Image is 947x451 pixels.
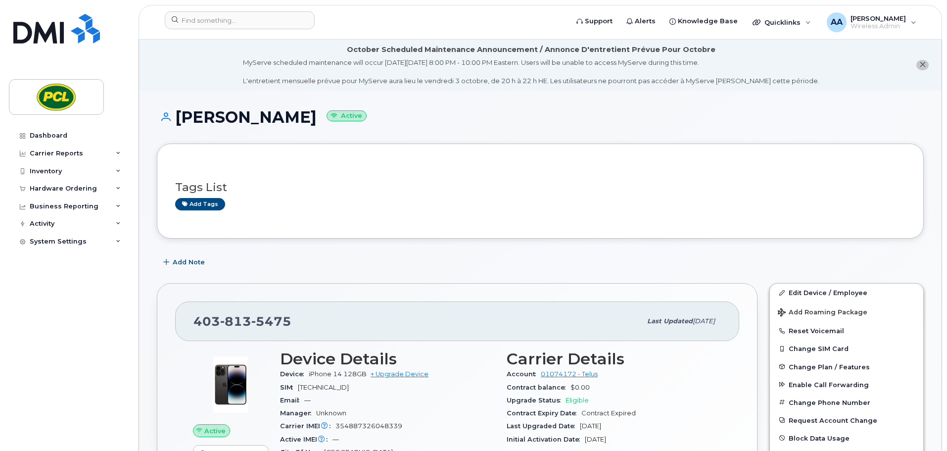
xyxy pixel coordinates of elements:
span: [DATE] [693,317,715,325]
span: Enable Call Forwarding [789,381,869,388]
a: + Upgrade Device [371,370,428,378]
span: Upgrade Status [507,397,566,404]
span: Initial Activation Date [507,436,585,443]
button: Request Account Change [770,411,923,429]
div: October Scheduled Maintenance Announcement / Annonce D'entretient Prévue Pour Octobre [347,45,715,55]
span: [TECHNICAL_ID] [298,384,349,391]
span: Carrier IMEI [280,422,335,430]
span: SIM [280,384,298,391]
span: Add Note [173,257,205,267]
h1: [PERSON_NAME] [157,108,924,126]
span: — [332,436,339,443]
span: 5475 [251,314,291,329]
span: Active IMEI [280,436,332,443]
button: Add Roaming Package [770,301,923,322]
h3: Device Details [280,350,495,368]
span: Change Plan / Features [789,363,870,370]
span: — [304,397,311,404]
span: 354887326048339 [335,422,402,430]
button: Change SIM Card [770,340,923,357]
span: Last updated [647,317,693,325]
span: iPhone 14 128GB [309,370,367,378]
span: 813 [220,314,251,329]
span: Contract balance [507,384,570,391]
span: [DATE] [585,436,606,443]
button: Change Plan / Features [770,358,923,376]
span: 403 [193,314,291,329]
a: Add tags [175,198,225,210]
span: Contract Expiry Date [507,409,581,417]
a: 01074172 - Telus [541,370,598,378]
button: Block Data Usage [770,429,923,447]
span: Eligible [566,397,589,404]
small: Active [327,110,367,122]
button: Change Phone Number [770,394,923,411]
span: Active [204,426,226,436]
button: Enable Call Forwarding [770,376,923,394]
span: Add Roaming Package [778,308,867,318]
span: [DATE] [580,422,601,430]
span: Account [507,370,541,378]
button: close notification [916,60,929,70]
div: MyServe scheduled maintenance will occur [DATE][DATE] 8:00 PM - 10:00 PM Eastern. Users will be u... [243,58,819,86]
img: image20231002-4137094-12l9yso.jpeg [201,355,260,414]
span: Device [280,370,309,378]
span: Manager [280,409,316,417]
h3: Tags List [175,181,905,194]
button: Add Note [157,253,213,271]
a: Edit Device / Employee [770,284,923,301]
span: Unknown [316,409,346,417]
span: $0.00 [570,384,590,391]
span: Last Upgraded Date [507,422,580,430]
span: Email [280,397,304,404]
button: Reset Voicemail [770,322,923,340]
span: Contract Expired [581,409,636,417]
h3: Carrier Details [507,350,721,368]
